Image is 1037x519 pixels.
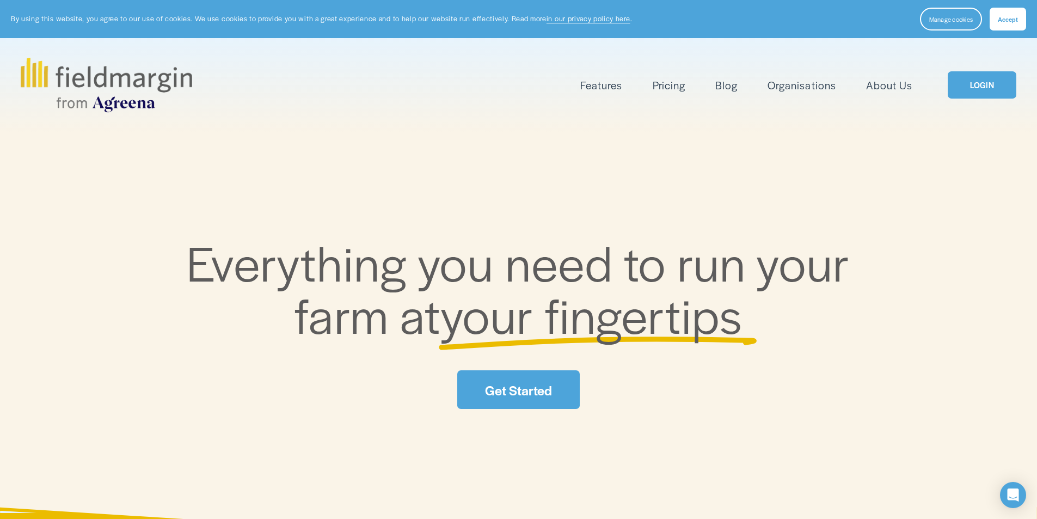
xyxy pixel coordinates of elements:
[866,76,912,94] a: About Us
[187,228,861,348] span: Everything you need to run your farm at
[920,8,982,30] button: Manage cookies
[457,370,579,409] a: Get Started
[547,14,630,23] a: in our privacy policy here
[948,71,1016,99] a: LOGIN
[715,76,738,94] a: Blog
[653,76,685,94] a: Pricing
[21,58,192,112] img: fieldmargin.com
[11,14,632,24] p: By using this website, you agree to our use of cookies. We use cookies to provide you with a grea...
[580,76,622,94] a: folder dropdown
[580,77,622,93] span: Features
[1000,482,1026,508] div: Open Intercom Messenger
[929,15,973,23] span: Manage cookies
[768,76,836,94] a: Organisations
[990,8,1026,30] button: Accept
[998,15,1018,23] span: Accept
[440,280,743,348] span: your fingertips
